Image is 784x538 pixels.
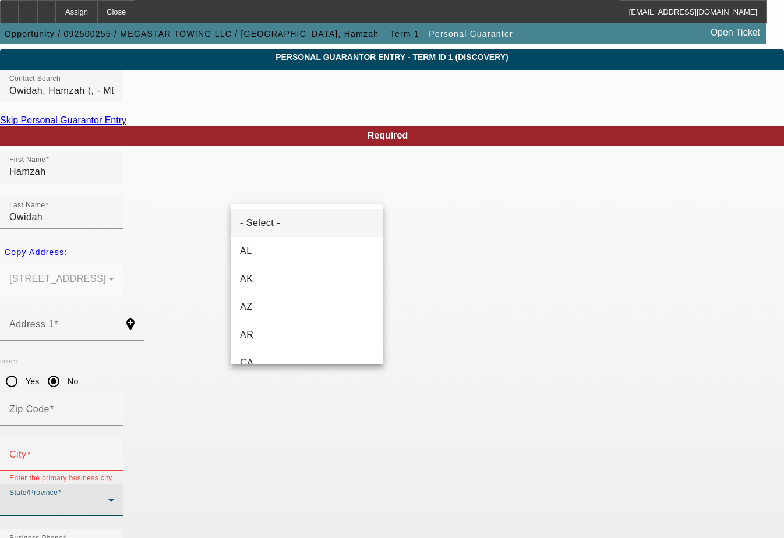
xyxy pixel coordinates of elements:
[240,216,280,230] span: - Select -
[240,272,253,286] span: AK
[240,300,252,314] span: AZ
[240,244,252,258] span: AL
[240,328,253,342] span: AR
[240,356,253,370] span: CA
